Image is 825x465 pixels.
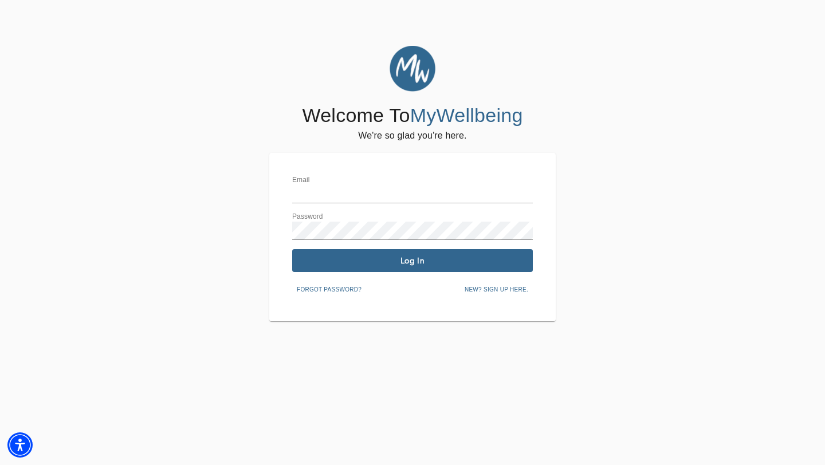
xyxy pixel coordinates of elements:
[410,104,523,126] span: MyWellbeing
[292,249,533,272] button: Log In
[358,128,466,144] h6: We're so glad you're here.
[302,104,522,128] h4: Welcome To
[465,285,528,295] span: New? Sign up here.
[460,281,533,298] button: New? Sign up here.
[292,177,310,184] label: Email
[292,281,366,298] button: Forgot password?
[7,432,33,458] div: Accessibility Menu
[390,46,435,92] img: MyWellbeing
[292,284,366,293] a: Forgot password?
[297,285,362,295] span: Forgot password?
[292,214,323,220] label: Password
[297,255,528,266] span: Log In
